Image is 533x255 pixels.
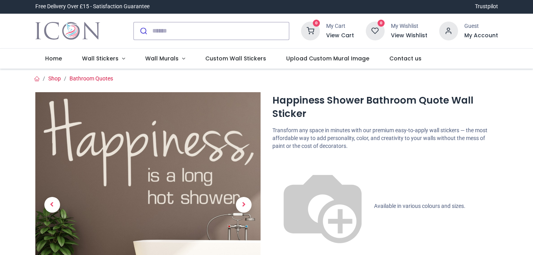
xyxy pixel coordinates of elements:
[389,55,422,62] span: Contact us
[272,127,498,150] p: Transform any space in minutes with our premium easy-to-apply wall stickers — the most affordable...
[35,3,150,11] div: Free Delivery Over £15 - Satisfaction Guarantee
[326,22,354,30] div: My Cart
[374,203,465,209] span: Available in various colours and sizes.
[134,22,152,40] button: Submit
[145,55,179,62] span: Wall Murals
[378,20,385,27] sup: 0
[272,94,498,121] h1: Happiness Shower Bathroom Quote Wall Sticker
[135,49,195,69] a: Wall Murals
[236,197,252,213] span: Next
[286,55,369,62] span: Upload Custom Mural Image
[326,32,354,40] a: View Cart
[48,75,61,82] a: Shop
[475,3,498,11] a: Trustpilot
[366,27,385,33] a: 0
[82,55,119,62] span: Wall Stickers
[464,32,498,40] a: My Account
[205,55,266,62] span: Custom Wall Stickers
[391,32,427,40] a: View Wishlist
[313,20,320,27] sup: 0
[301,27,320,33] a: 0
[391,22,427,30] div: My Wishlist
[464,22,498,30] div: Guest
[45,55,62,62] span: Home
[72,49,135,69] a: Wall Stickers
[35,20,100,42] a: Logo of Icon Wall Stickers
[69,75,113,82] a: Bathroom Quotes
[35,20,100,42] img: Icon Wall Stickers
[44,197,60,213] span: Previous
